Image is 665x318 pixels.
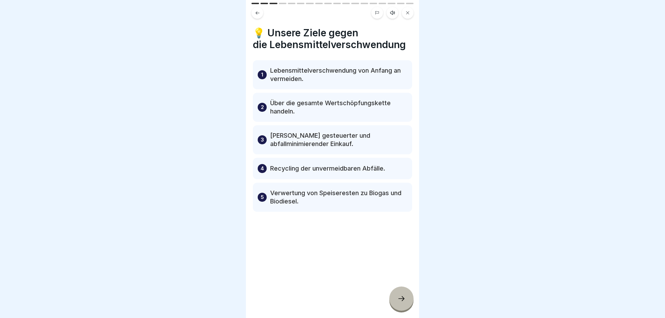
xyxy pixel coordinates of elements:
p: Recycling der unvermeidbaren Abfälle. [270,164,385,173]
p: 1 [261,71,263,79]
p: 4 [260,164,264,173]
p: 3 [261,136,264,144]
p: [PERSON_NAME] gesteuerter und abfallminimierender Einkauf. [270,131,407,148]
p: Verwertung von Speiseresten zu Biogas und Biodiesel. [270,189,407,206]
p: 2 [261,103,264,111]
p: 5 [261,193,264,201]
p: Lebensmittelverschwendung von Anfang an vermeiden. [270,66,407,83]
h4: 💡 Unsere Ziele gegen die Lebensmittelverschwendung [253,27,412,51]
p: Über die gesamte Wertschöpfungskette handeln. [270,99,407,116]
